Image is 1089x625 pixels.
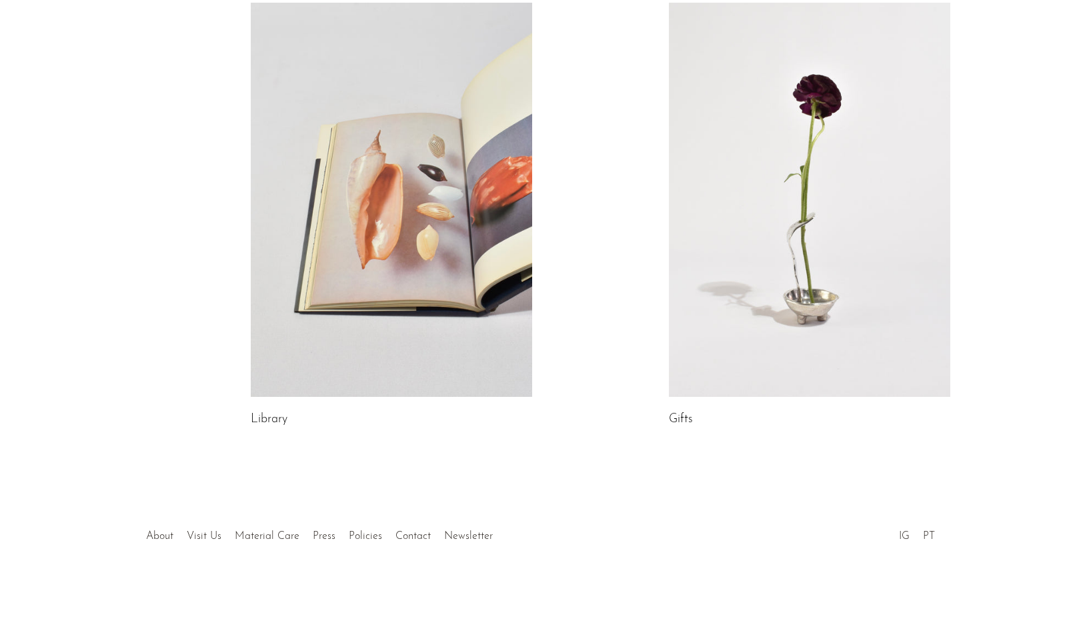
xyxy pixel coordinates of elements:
a: Gifts [669,414,693,426]
a: Library [251,414,287,426]
a: Visit Us [187,531,221,542]
a: Policies [349,531,382,542]
a: About [146,531,173,542]
ul: Quick links [139,520,499,546]
a: PT [923,531,935,542]
a: IG [899,531,910,542]
a: Material Care [235,531,299,542]
a: Contact [395,531,431,542]
a: Press [313,531,335,542]
ul: Social Medias [892,520,942,546]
